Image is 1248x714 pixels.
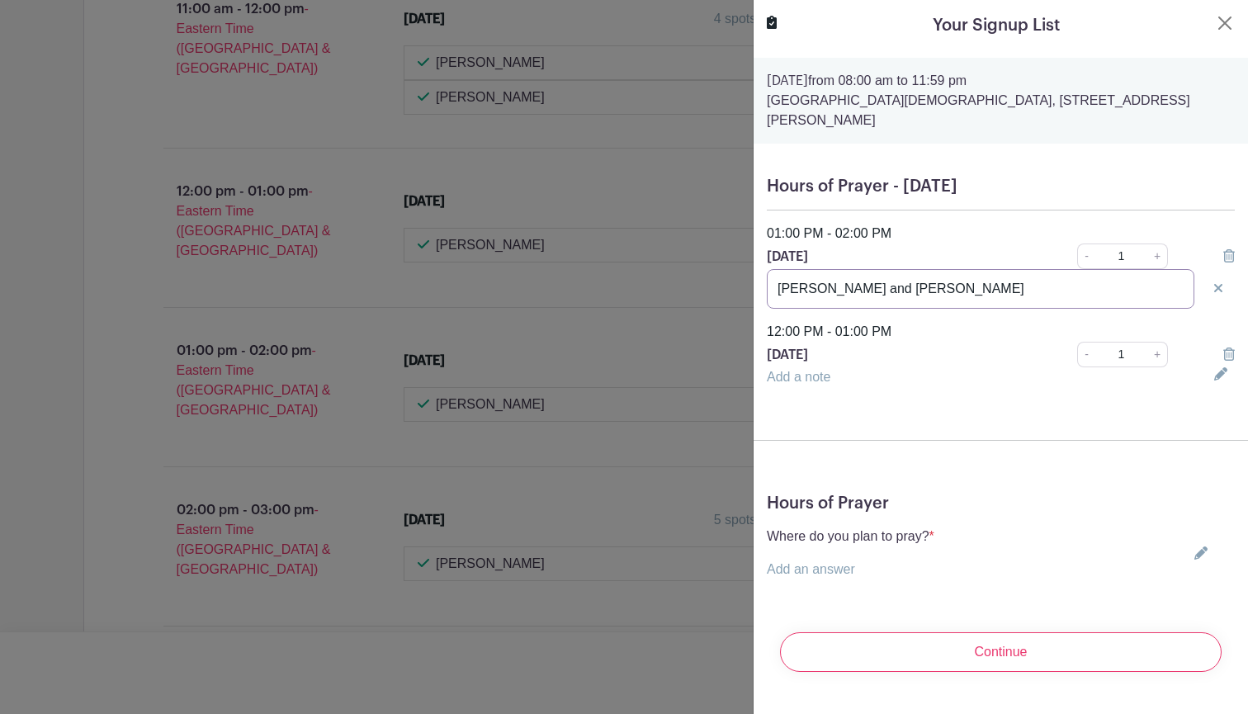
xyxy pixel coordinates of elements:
button: Close [1215,13,1235,33]
p: [DATE] [767,247,1032,267]
a: - [1077,244,1095,269]
a: - [1077,342,1095,367]
input: Continue [780,632,1222,672]
p: Where do you plan to pray? [767,527,934,546]
a: + [1147,244,1168,269]
a: + [1147,342,1168,367]
strong: [DATE] [767,74,808,87]
a: Add a note [767,370,830,384]
h5: Hours of Prayer - [DATE] [767,177,1235,196]
input: Note [767,269,1194,309]
div: 12:00 PM - 01:00 PM [757,322,1245,342]
p: [DATE] [767,345,1032,365]
p: from 08:00 am to 11:59 pm [767,71,1235,91]
p: [GEOGRAPHIC_DATA][DEMOGRAPHIC_DATA], [STREET_ADDRESS][PERSON_NAME] [767,91,1235,130]
div: 01:00 PM - 02:00 PM [757,224,1245,244]
a: Add an answer [767,562,855,576]
h5: Your Signup List [933,13,1060,38]
h5: Hours of Prayer [767,494,1235,513]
